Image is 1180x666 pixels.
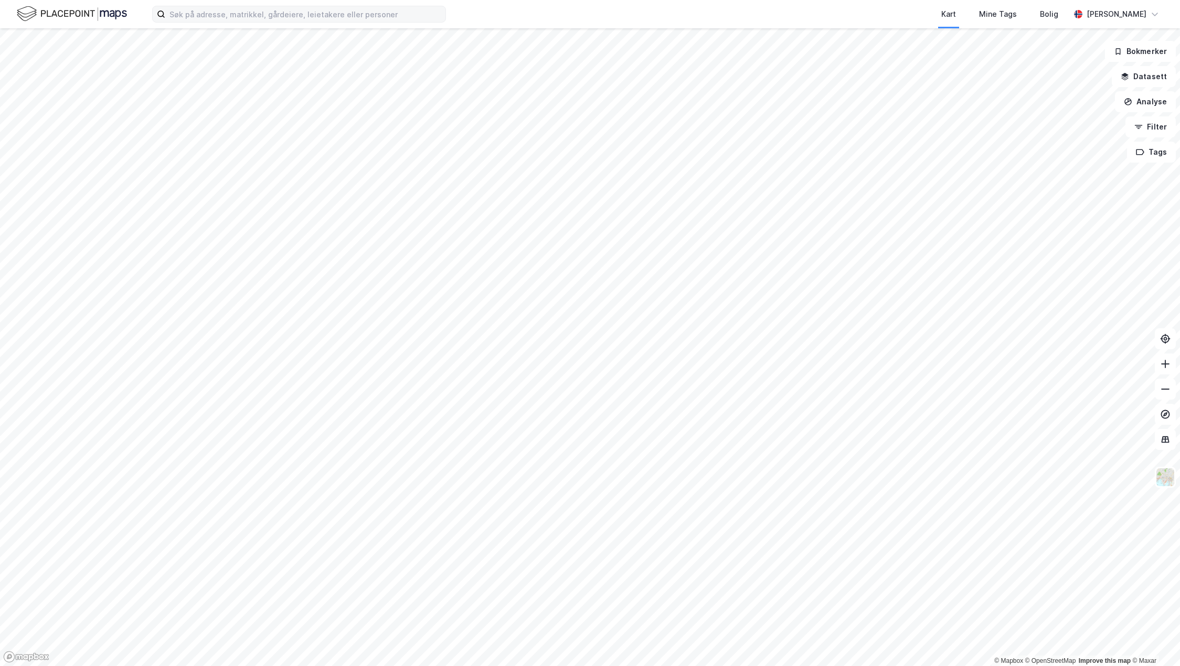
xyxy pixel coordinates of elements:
div: Kart [941,8,956,20]
input: Søk på adresse, matrikkel, gårdeiere, leietakere eller personer [165,6,445,22]
div: Bolig [1040,8,1058,20]
img: logo.f888ab2527a4732fd821a326f86c7f29.svg [17,5,127,23]
iframe: Chat Widget [1128,616,1180,666]
div: [PERSON_NAME] [1087,8,1146,20]
div: Kontrollprogram for chat [1128,616,1180,666]
div: Mine Tags [979,8,1017,20]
